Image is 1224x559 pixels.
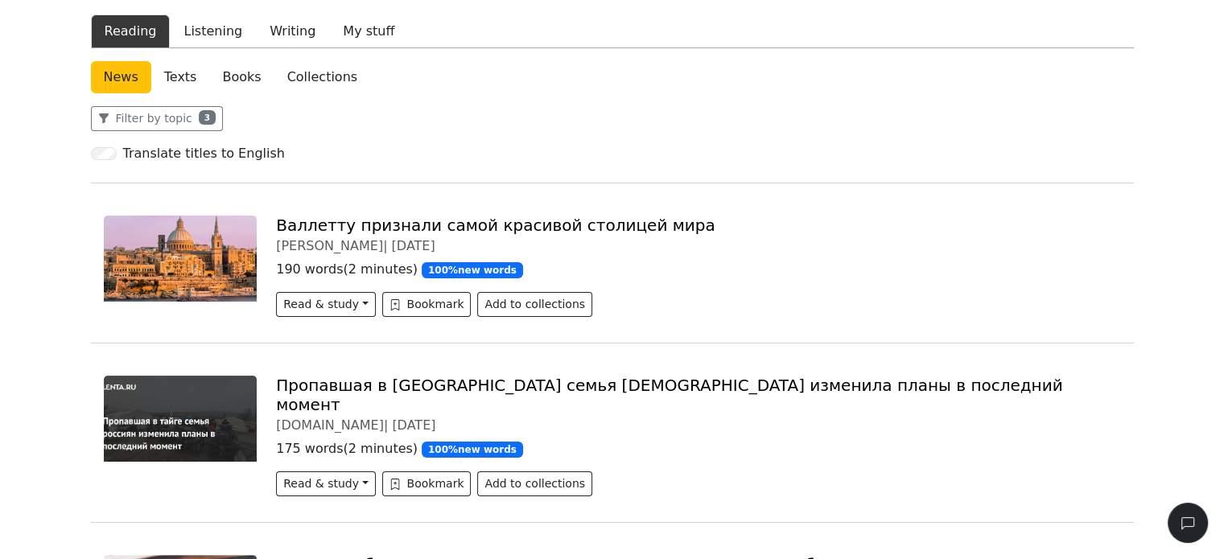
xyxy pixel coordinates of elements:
[276,260,1120,279] p: 190 words ( 2 minutes )
[382,471,472,496] button: Bookmark
[170,14,256,48] button: Listening
[276,471,375,496] button: Read & study
[199,110,216,125] span: 3
[104,216,258,302] img: valetta_getty251011-upu8j.jpg.webp
[276,417,1120,433] div: [DOMAIN_NAME] |
[276,216,715,235] a: Валлетту признали самой красивой столицей мира
[91,61,151,93] a: News
[91,14,171,48] button: Reading
[477,292,592,317] button: Add to collections
[422,262,523,278] span: 100 % new words
[329,14,408,48] button: My stuff
[276,439,1120,458] p: 175 words ( 2 minutes )
[209,61,274,93] a: Books
[392,417,435,433] span: [DATE]
[123,146,285,161] h6: Translate titles to English
[104,376,258,462] img: share_f7342a1c05b275af086ddcb708e69a0c.jpg
[256,14,329,48] button: Writing
[276,292,375,317] button: Read & study
[91,106,223,131] button: Filter by topic3
[276,376,1062,414] a: Пропавшая в [GEOGRAPHIC_DATA] семья [DEMOGRAPHIC_DATA] изменила планы в последний момент
[422,442,523,458] span: 100 % new words
[382,292,472,317] button: Bookmark
[151,61,210,93] a: Texts
[276,238,1120,253] div: [PERSON_NAME] |
[274,61,370,93] a: Collections
[477,471,592,496] button: Add to collections
[392,238,435,253] span: [DATE]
